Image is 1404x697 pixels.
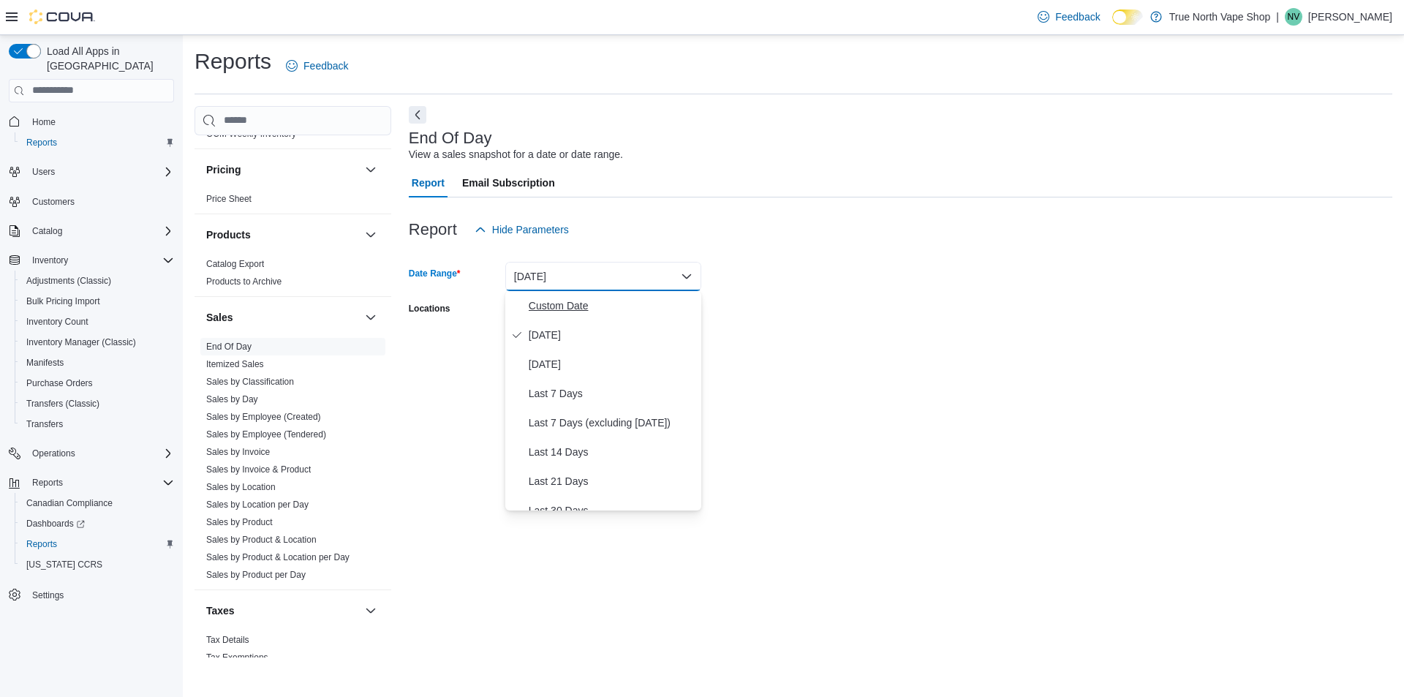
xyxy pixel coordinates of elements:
[195,631,391,672] div: Taxes
[20,334,174,351] span: Inventory Manager (Classic)
[20,494,118,512] a: Canadian Compliance
[20,134,63,151] a: Reports
[206,447,270,457] a: Sales by Invoice
[20,556,174,573] span: Washington CCRS
[41,44,174,73] span: Load All Apps in [GEOGRAPHIC_DATA]
[206,516,273,528] span: Sales by Product
[3,191,180,212] button: Customers
[20,354,69,372] a: Manifests
[1288,8,1300,26] span: NV
[409,106,426,124] button: Next
[15,393,180,414] button: Transfers (Classic)
[26,192,174,211] span: Customers
[206,464,311,475] a: Sales by Invoice & Product
[3,250,180,271] button: Inventory
[362,602,380,619] button: Taxes
[20,293,106,310] a: Bulk Pricing Import
[206,517,273,527] a: Sales by Product
[20,515,91,532] a: Dashboards
[20,272,117,290] a: Adjustments (Classic)
[206,551,350,563] span: Sales by Product & Location per Day
[529,326,695,344] span: [DATE]
[26,377,93,389] span: Purchase Orders
[15,373,180,393] button: Purchase Orders
[9,105,174,644] nav: Complex example
[32,225,62,237] span: Catalog
[26,295,100,307] span: Bulk Pricing Import
[206,162,359,177] button: Pricing
[26,585,174,603] span: Settings
[3,472,180,493] button: Reports
[26,336,136,348] span: Inventory Manager (Classic)
[15,353,180,373] button: Manifests
[3,111,180,132] button: Home
[303,59,348,73] span: Feedback
[206,258,264,270] span: Catalog Export
[206,310,359,325] button: Sales
[26,113,61,131] a: Home
[529,385,695,402] span: Last 7 Days
[206,129,296,139] a: OCM Weekly Inventory
[32,255,68,266] span: Inventory
[20,272,174,290] span: Adjustments (Classic)
[3,443,180,464] button: Operations
[362,309,380,326] button: Sales
[26,445,174,462] span: Operations
[26,474,174,491] span: Reports
[206,310,233,325] h3: Sales
[409,147,623,162] div: View a sales snapshot for a date or date range.
[505,291,701,510] div: Select listbox
[20,313,174,331] span: Inventory Count
[3,584,180,605] button: Settings
[206,393,258,405] span: Sales by Day
[206,412,321,422] a: Sales by Employee (Created)
[15,534,180,554] button: Reports
[469,215,575,244] button: Hide Parameters
[26,113,174,131] span: Home
[20,313,94,331] a: Inventory Count
[26,559,102,570] span: [US_STATE] CCRS
[26,252,74,269] button: Inventory
[15,271,180,291] button: Adjustments (Classic)
[20,515,174,532] span: Dashboards
[1276,8,1279,26] p: |
[206,358,264,370] span: Itemized Sales
[206,193,252,205] span: Price Sheet
[529,355,695,373] span: [DATE]
[206,482,276,492] a: Sales by Location
[20,374,174,392] span: Purchase Orders
[206,411,321,423] span: Sales by Employee (Created)
[206,535,317,545] a: Sales by Product & Location
[206,276,282,287] a: Products to Archive
[206,652,268,663] a: Tax Exemptions
[20,374,99,392] a: Purchase Orders
[529,414,695,432] span: Last 7 Days (excluding [DATE])
[206,603,359,618] button: Taxes
[26,222,174,240] span: Catalog
[32,448,75,459] span: Operations
[20,556,108,573] a: [US_STATE] CCRS
[529,443,695,461] span: Last 14 Days
[15,291,180,312] button: Bulk Pricing Import
[195,338,391,589] div: Sales
[280,51,354,80] a: Feedback
[15,332,180,353] button: Inventory Manager (Classic)
[1112,10,1143,25] input: Dark Mode
[206,570,306,580] a: Sales by Product per Day
[492,222,569,237] span: Hide Parameters
[26,518,85,530] span: Dashboards
[15,132,180,153] button: Reports
[15,513,180,534] a: Dashboards
[206,377,294,387] a: Sales by Classification
[206,341,252,353] span: End Of Day
[206,500,309,510] a: Sales by Location per Day
[3,221,180,241] button: Catalog
[409,268,461,279] label: Date Range
[26,418,63,430] span: Transfers
[20,535,174,553] span: Reports
[529,472,695,490] span: Last 21 Days
[26,222,68,240] button: Catalog
[412,168,445,197] span: Report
